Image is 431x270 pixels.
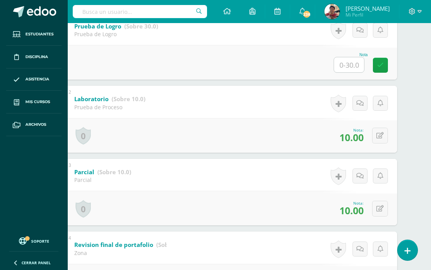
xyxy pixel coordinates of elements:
strong: (Sobre 30.0) [124,22,158,30]
b: Parcial [74,168,94,176]
strong: (Sobre 10.0) [112,95,145,103]
span: Estudiantes [25,31,53,37]
a: Prueba de Logro (Sobre 30.0) [74,20,158,33]
b: Prueba de Logro [74,22,121,30]
strong: (Sobre 10.0) [97,168,131,176]
a: Soporte [9,235,58,246]
a: 0 [75,127,91,145]
span: Soporte [31,238,49,244]
span: 10.00 [339,204,364,217]
div: Nota: [339,200,364,206]
b: Revision final de portafolio [74,241,153,248]
input: 0-30.0 [334,57,364,72]
a: Laboratorio (Sobre 10.0) [74,93,145,105]
a: Archivos [6,113,62,136]
div: Prueba de Proceso [74,103,145,111]
div: Nota: [339,127,364,133]
div: Nota [334,53,368,57]
a: 0 [75,200,91,218]
span: [PERSON_NAME] [346,5,390,12]
div: Prueba de Logro [74,30,158,38]
div: Zona [74,249,167,257]
span: Mi Perfil [346,12,390,18]
span: Archivos [25,122,46,128]
span: Cerrar panel [22,260,51,265]
span: Mis cursos [25,99,50,105]
b: Laboratorio [74,95,109,103]
div: Parcial [74,176,131,183]
a: Parcial (Sobre 10.0) [74,166,131,178]
a: Revision final de portafolio (Sobre 5.0) [74,239,187,251]
a: Mis cursos [6,91,62,113]
img: bfd5407fb0f443f67a8cea95c6a37b99.png [324,4,340,19]
span: Asistencia [25,76,49,82]
span: 238 [302,10,311,18]
a: Estudiantes [6,23,62,46]
strong: (Sobre 5.0) [156,241,187,248]
span: 10.00 [339,131,364,144]
a: Asistencia [6,68,62,91]
span: Disciplina [25,54,48,60]
input: Busca un usuario... [73,5,207,18]
a: Disciplina [6,46,62,68]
